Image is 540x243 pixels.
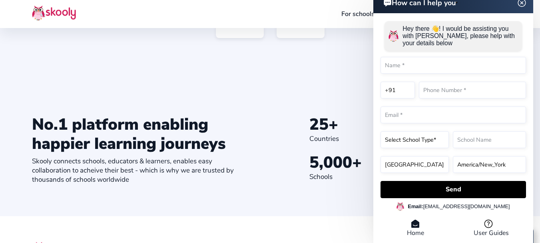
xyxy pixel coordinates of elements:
[309,115,406,134] div: +
[309,134,406,143] div: Countries
[32,115,252,153] div: No.1 platform enabling happier learning journeys
[309,114,329,135] span: 25
[309,172,406,181] div: Schools
[309,153,406,172] div: +
[32,5,76,21] img: Skooly
[336,8,380,20] a: For schools
[32,157,252,184] div: Skooly connects schools, educators & learners, enables easy collaboration to acheive their best -...
[309,152,352,173] span: 5,000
